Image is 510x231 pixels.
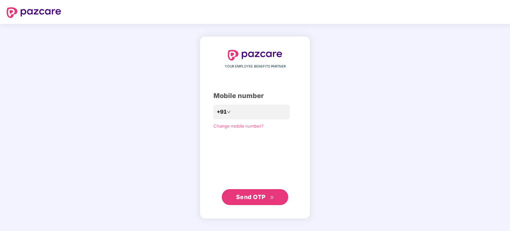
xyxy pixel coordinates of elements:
[270,195,274,200] span: double-right
[236,193,266,200] span: Send OTP
[7,7,61,18] img: logo
[227,110,231,114] span: down
[225,64,286,69] span: YOUR EMPLOYEE BENEFITS PARTNER
[222,189,288,205] button: Send OTPdouble-right
[213,123,264,129] a: Change mobile number?
[213,91,297,101] div: Mobile number
[217,108,227,116] span: +91
[228,50,282,60] img: logo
